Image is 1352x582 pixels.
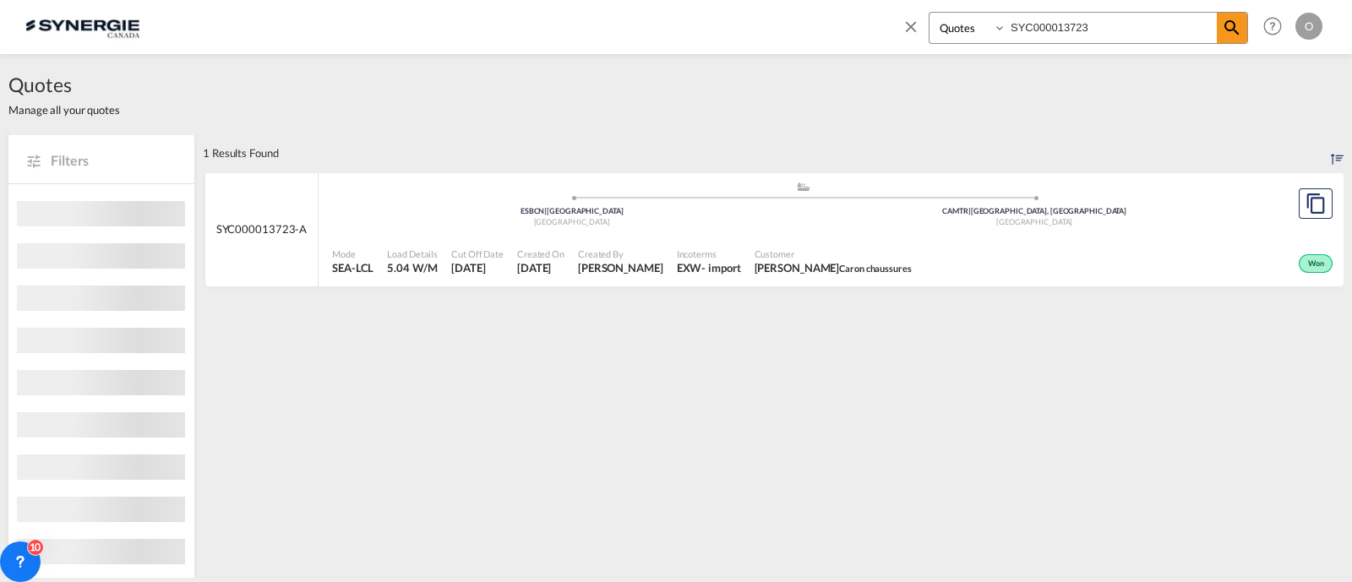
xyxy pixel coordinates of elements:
[1331,134,1344,171] div: Sort by: Created On
[996,217,1072,226] span: [GEOGRAPHIC_DATA]
[677,260,702,275] div: EXW
[517,260,564,275] span: 1 Aug 2025
[451,260,504,275] span: 1 Aug 2025
[1299,254,1333,273] div: Won
[521,206,624,215] span: ESBCN [GEOGRAPHIC_DATA]
[332,260,373,275] span: SEA-LCL
[1306,193,1326,214] md-icon: assets/icons/custom/copyQuote.svg
[51,151,177,170] span: Filters
[755,260,912,275] span: BERNARD CARON Caron chaussures
[839,263,911,274] span: Caron chaussures
[8,71,120,98] span: Quotes
[578,260,663,275] span: Pablo Gomez Saldarriaga
[902,17,920,35] md-icon: icon-close
[203,134,279,171] div: 1 Results Found
[517,247,564,260] span: Created On
[968,206,971,215] span: |
[1295,13,1322,40] div: O
[701,260,740,275] div: - import
[578,247,663,260] span: Created By
[544,206,547,215] span: |
[793,182,814,191] md-icon: assets/icons/custom/ship-fill.svg
[942,206,1126,215] span: CAMTR [GEOGRAPHIC_DATA], [GEOGRAPHIC_DATA]
[1217,13,1247,43] span: icon-magnify
[1258,12,1295,42] div: Help
[677,247,741,260] span: Incoterms
[25,8,139,46] img: 1f56c880d42311ef80fc7dca854c8e59.png
[216,221,308,237] span: SYC000013723-A
[1308,258,1328,270] span: Won
[205,172,1344,287] div: SYC000013723-A assets/icons/custom/ship-fill.svgassets/icons/custom/roll-o-plane.svgOriginBarcelo...
[1258,12,1287,41] span: Help
[1222,18,1242,38] md-icon: icon-magnify
[677,260,741,275] div: EXW import
[8,102,120,117] span: Manage all your quotes
[755,247,912,260] span: Customer
[1299,188,1333,219] button: Copy Quote
[387,261,437,275] span: 5.04 W/M
[534,217,610,226] span: [GEOGRAPHIC_DATA]
[332,247,373,260] span: Mode
[902,12,929,52] span: icon-close
[387,247,438,260] span: Load Details
[1006,13,1217,42] input: Enter Quotation Number
[451,247,504,260] span: Cut Off Date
